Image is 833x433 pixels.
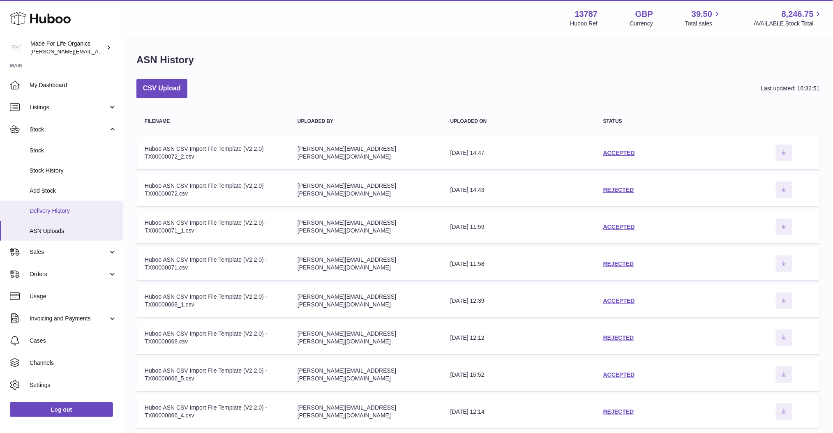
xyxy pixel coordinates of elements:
[30,248,108,256] span: Sales
[776,329,792,346] button: Download ASN file
[298,367,434,382] div: [PERSON_NAME][EMAIL_ADDRESS][PERSON_NAME][DOMAIN_NAME]
[145,219,281,235] div: Huboo ASN CSV Import File Template (V2.2.0) - TX00000071_1.csv
[10,402,113,417] a: Log out
[30,81,117,89] span: My Dashboard
[298,145,434,161] div: [PERSON_NAME][EMAIL_ADDRESS][PERSON_NAME][DOMAIN_NAME]
[635,9,653,20] strong: GBP
[450,408,587,416] div: [DATE] 12:14
[30,187,117,195] span: Add Stock
[298,293,434,309] div: [PERSON_NAME][EMAIL_ADDRESS][PERSON_NAME][DOMAIN_NAME]
[575,9,598,20] strong: 13787
[136,53,194,67] h1: ASN History
[450,260,587,268] div: [DATE] 11:58
[776,145,792,161] button: Download ASN file
[685,20,722,28] span: Total sales
[145,145,281,161] div: Huboo ASN CSV Import File Template (V2.2.0) - TX00000072_2.csv
[603,187,634,193] a: REJECTED
[776,403,792,420] button: Download ASN file
[685,9,722,28] a: 39.50 Total sales
[30,147,117,154] span: Stock
[145,330,281,345] div: Huboo ASN CSV Import File Template (V2.2.0) - TX00000068.csv
[30,48,209,55] span: [PERSON_NAME][EMAIL_ADDRESS][PERSON_NAME][DOMAIN_NAME]
[776,219,792,235] button: Download ASN file
[30,270,108,278] span: Orders
[30,126,108,134] span: Stock
[30,337,117,345] span: Cases
[603,297,635,304] a: ACCEPTED
[30,167,117,175] span: Stock History
[630,20,653,28] div: Currency
[761,85,820,92] div: Last updated: 16:32:51
[776,366,792,383] button: Download ASN file
[748,111,820,132] th: actions
[782,9,814,20] span: 8,246.75
[298,219,434,235] div: [PERSON_NAME][EMAIL_ADDRESS][PERSON_NAME][DOMAIN_NAME]
[754,20,823,28] span: AVAILABLE Stock Total
[136,111,289,132] th: Filename
[30,227,117,235] span: ASN Uploads
[298,330,434,345] div: [PERSON_NAME][EMAIL_ADDRESS][PERSON_NAME][DOMAIN_NAME]
[442,111,595,132] th: Uploaded on
[450,334,587,342] div: [DATE] 12:12
[603,408,634,415] a: REJECTED
[754,9,823,28] a: 8,246.75 AVAILABLE Stock Total
[595,111,748,132] th: Status
[145,293,281,309] div: Huboo ASN CSV Import File Template (V2.2.0) - TX00000068_1.csv
[603,223,635,230] a: ACCEPTED
[776,182,792,198] button: Download ASN file
[30,40,104,55] div: Made For Life Organics
[10,41,22,54] img: geoff.winwood@madeforlifeorganics.com
[603,371,635,378] a: ACCEPTED
[298,404,434,419] div: [PERSON_NAME][EMAIL_ADDRESS][PERSON_NAME][DOMAIN_NAME]
[145,182,281,198] div: Huboo ASN CSV Import File Template (V2.2.0) - TX00000072.csv
[30,104,108,111] span: Listings
[450,223,587,231] div: [DATE] 11:59
[30,207,117,215] span: Delivery History
[30,293,117,300] span: Usage
[450,297,587,305] div: [DATE] 12:39
[30,381,117,389] span: Settings
[603,334,634,341] a: REJECTED
[776,256,792,272] button: Download ASN file
[298,256,434,272] div: [PERSON_NAME][EMAIL_ADDRESS][PERSON_NAME][DOMAIN_NAME]
[30,359,117,367] span: Channels
[603,260,634,267] a: REJECTED
[603,150,635,156] a: ACCEPTED
[776,293,792,309] button: Download ASN file
[145,404,281,419] div: Huboo ASN CSV Import File Template (V2.2.0) - TX00000066_4.csv
[570,20,598,28] div: Huboo Ref
[136,79,187,98] button: CSV Upload
[450,149,587,157] div: [DATE] 14:47
[30,315,108,322] span: Invoicing and Payments
[298,182,434,198] div: [PERSON_NAME][EMAIL_ADDRESS][PERSON_NAME][DOMAIN_NAME]
[692,9,712,20] span: 39.50
[145,256,281,272] div: Huboo ASN CSV Import File Template (V2.2.0) - TX00000071.csv
[450,186,587,194] div: [DATE] 14:43
[145,367,281,382] div: Huboo ASN CSV Import File Template (V2.2.0) - TX00000066_5.csv
[450,371,587,379] div: [DATE] 15:52
[289,111,442,132] th: Uploaded by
